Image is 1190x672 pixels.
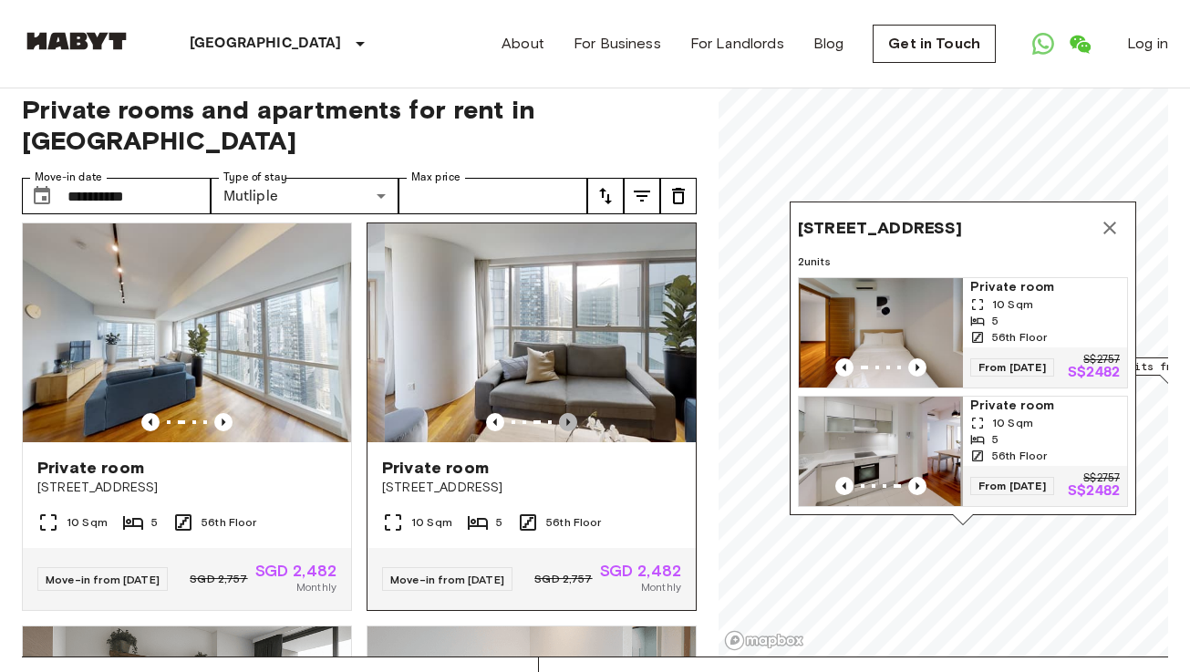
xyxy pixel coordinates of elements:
[22,32,131,50] img: Habyt
[724,630,804,651] a: Mapbox logo
[202,514,257,531] span: 56th Floor
[970,278,1120,296] span: Private room
[799,397,963,506] img: Marketing picture of unit SG-01-072-003-04
[255,563,336,579] span: SGD 2,482
[641,579,681,595] span: Monthly
[1068,484,1120,499] p: S$2482
[411,170,460,185] label: Max price
[367,222,697,611] a: Previous imagePrevious imagePrivate room[STREET_ADDRESS]10 Sqm556th FloorMove-in from [DATE]SGD 2...
[992,313,999,329] span: 5
[22,222,352,611] a: Previous imagePrevious imagePrivate room[STREET_ADDRESS]10 Sqm556th FloorMove-in from [DATE]SGD 2...
[719,72,1168,656] canvas: Map
[992,296,1033,313] span: 10 Sqm
[970,358,1054,377] span: From [DATE]
[1083,355,1120,366] p: S$2757
[587,178,624,214] button: tune
[660,178,697,214] button: tune
[992,431,999,448] span: 5
[23,223,351,442] img: Marketing picture of unit SG-01-072-003-03
[799,278,963,388] img: Marketing picture of unit SG-01-072-003-03
[214,413,233,431] button: Previous image
[1068,366,1120,380] p: S$2482
[190,33,342,55] p: [GEOGRAPHIC_DATA]
[496,514,502,531] span: 5
[1061,26,1098,62] a: Open WeChat
[835,477,854,495] button: Previous image
[992,415,1033,431] span: 10 Sqm
[873,25,996,63] a: Get in Touch
[546,514,602,531] span: 56th Floor
[534,571,592,587] span: SGD 2,757
[1025,26,1061,62] a: Open WhatsApp
[411,514,452,531] span: 10 Sqm
[151,514,158,531] span: 5
[211,178,399,214] div: Mutliple
[992,329,1048,346] span: 56th Floor
[385,223,713,442] img: Marketing picture of unit SG-01-072-003-04
[1083,473,1120,484] p: S$2757
[798,277,1128,388] a: Marketing picture of unit SG-01-072-003-03Previous imagePrevious imagePrivate room10 Sqm556th Flo...
[559,413,577,431] button: Previous image
[37,479,336,497] span: [STREET_ADDRESS]
[624,178,660,214] button: tune
[992,448,1048,464] span: 56th Floor
[813,33,844,55] a: Blog
[382,457,489,479] span: Private room
[798,253,1128,270] span: 2 units
[502,33,544,55] a: About
[46,573,160,586] span: Move-in from [DATE]
[296,579,336,595] span: Monthly
[970,477,1054,495] span: From [DATE]
[223,170,287,185] label: Type of stay
[908,358,926,377] button: Previous image
[22,94,697,156] span: Private rooms and apartments for rent in [GEOGRAPHIC_DATA]
[600,563,681,579] span: SGD 2,482
[486,413,504,431] button: Previous image
[37,457,144,479] span: Private room
[908,477,926,495] button: Previous image
[790,202,1136,525] div: Map marker
[798,396,1128,507] a: Previous imagePrevious imagePrivate room10 Sqm556th FloorFrom [DATE]S$2757S$2482
[574,33,661,55] a: For Business
[835,358,854,377] button: Previous image
[798,217,962,239] span: [STREET_ADDRESS]
[67,514,108,531] span: 10 Sqm
[141,413,160,431] button: Previous image
[390,573,504,586] span: Move-in from [DATE]
[1127,33,1168,55] a: Log in
[190,571,247,587] span: SGD 2,757
[690,33,784,55] a: For Landlords
[382,479,681,497] span: [STREET_ADDRESS]
[970,397,1120,415] span: Private room
[35,170,102,185] label: Move-in date
[24,178,60,214] button: Choose date, selected date is 29 Oct 2025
